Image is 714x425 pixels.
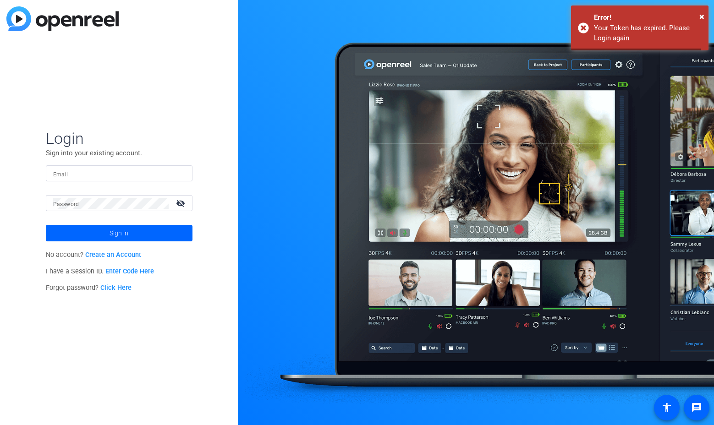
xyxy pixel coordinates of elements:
[691,402,702,413] mat-icon: message
[46,251,142,259] span: No account?
[699,10,704,23] button: Close
[53,168,185,179] input: Enter Email Address
[46,148,192,158] p: Sign into your existing account.
[105,267,154,275] a: Enter Code Here
[46,267,154,275] span: I have a Session ID.
[53,171,68,178] mat-label: Email
[100,284,132,292] a: Click Here
[85,251,141,259] a: Create an Account
[53,201,79,207] mat-label: Password
[170,196,192,210] mat-icon: visibility_off
[46,284,132,292] span: Forgot password?
[110,222,128,245] span: Sign in
[661,402,672,413] mat-icon: accessibility
[594,23,702,44] div: Your Token has expired. Please Login again
[6,6,119,31] img: blue-gradient.svg
[46,129,192,148] span: Login
[46,225,192,241] button: Sign in
[699,11,704,22] span: ×
[594,12,702,23] div: Error!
